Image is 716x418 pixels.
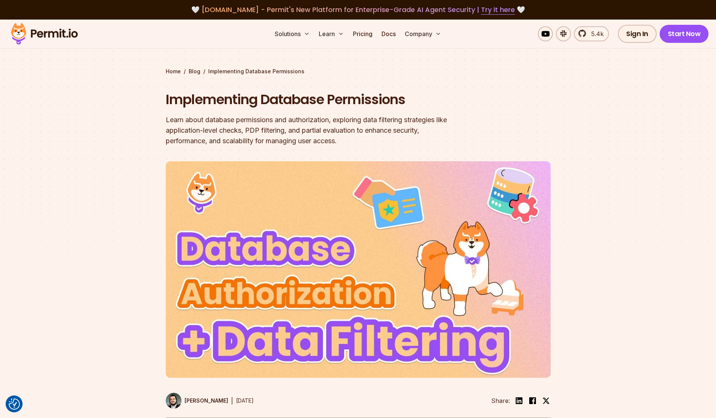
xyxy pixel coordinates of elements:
[231,396,233,405] div: |
[9,398,20,410] img: Revisit consent button
[491,396,510,405] li: Share:
[166,68,181,75] a: Home
[166,161,551,378] img: Implementing Database Permissions
[166,393,182,409] img: Gabriel L. Manor
[402,26,444,41] button: Company
[587,29,604,38] span: 5.4k
[166,115,454,146] div: Learn about database permissions and authorization, exploring data filtering strategies like appl...
[660,25,709,43] a: Start Now
[236,397,254,404] time: [DATE]
[272,26,313,41] button: Solutions
[18,5,698,15] div: 🤍 🤍
[8,21,81,47] img: Permit logo
[618,25,657,43] a: Sign In
[185,397,228,404] p: [PERSON_NAME]
[515,396,524,405] img: linkedin
[542,397,550,404] img: twitter
[201,5,515,14] span: [DOMAIN_NAME] - Permit's New Platform for Enterprise-Grade AI Agent Security |
[481,5,515,15] a: Try it here
[166,68,551,75] div: / /
[528,396,537,405] img: facebook
[378,26,399,41] a: Docs
[189,68,200,75] a: Blog
[574,26,609,41] a: 5.4k
[350,26,375,41] a: Pricing
[166,90,454,109] h1: Implementing Database Permissions
[166,393,228,409] a: [PERSON_NAME]
[316,26,347,41] button: Learn
[9,398,20,410] button: Consent Preferences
